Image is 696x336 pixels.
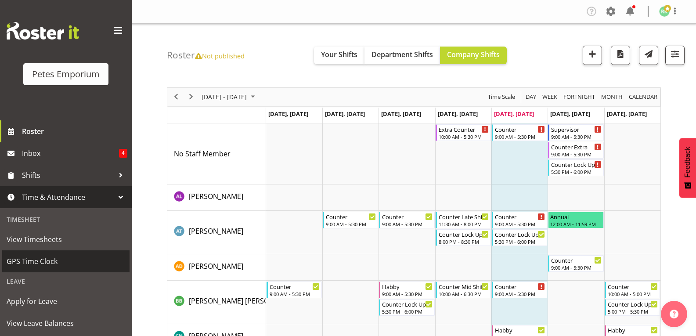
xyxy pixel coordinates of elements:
[563,91,596,102] span: Fortnight
[495,125,545,134] div: Counter
[487,91,517,102] button: Time Scale
[670,310,678,318] img: help-xxl-2.png
[189,296,299,306] a: [PERSON_NAME] [PERSON_NAME]
[382,308,432,315] div: 5:30 PM - 6:00 PM
[562,91,597,102] button: Fortnight
[447,50,500,59] span: Company Shifts
[364,47,440,64] button: Department Shifts
[174,149,231,159] span: No Staff Member
[436,124,491,141] div: No Staff Member"s event - Extra Counter Begin From Thursday, October 9, 2025 at 10:00:00 AM GMT+1...
[524,91,538,102] button: Timeline Day
[22,125,127,138] span: Roster
[608,282,658,291] div: Counter
[436,282,491,298] div: Beena Beena"s event - Counter Mid Shift Begin From Thursday, October 9, 2025 at 10:00:00 AM GMT+1...
[382,212,432,221] div: Counter
[438,110,478,118] span: [DATE], [DATE]
[2,312,130,334] a: View Leave Balances
[174,148,231,159] a: No Staff Member
[439,290,489,297] div: 10:00 AM - 6:30 PM
[184,88,198,106] div: next period
[22,191,114,204] span: Time & Attendance
[436,212,491,228] div: Alex-Micheal Taniwha"s event - Counter Late Shift Begin From Thursday, October 9, 2025 at 11:30:0...
[551,256,601,264] div: Counter
[495,290,545,297] div: 9:00 AM - 5:30 PM
[7,233,125,246] span: View Timesheets
[326,220,376,228] div: 9:00 AM - 5:30 PM
[487,91,516,102] span: Time Scale
[379,299,434,316] div: Beena Beena"s event - Counter Lock Up Begin From Wednesday, October 8, 2025 at 5:30:00 PM GMT+13:...
[379,212,434,228] div: Alex-Micheal Taniwha"s event - Counter Begin From Wednesday, October 8, 2025 at 9:00:00 AM GMT+13...
[7,22,79,40] img: Rosterit website logo
[7,317,125,330] span: View Leave Balances
[608,325,658,334] div: Habby
[639,46,658,65] button: Send a list of all shifts for the selected filtered period to all rostered employees.
[665,46,685,65] button: Filter Shifts
[495,133,545,140] div: 9:00 AM - 5:30 PM
[550,212,601,221] div: Annual
[548,255,603,272] div: Amelia Denz"s event - Counter Begin From Saturday, October 11, 2025 at 9:00:00 AM GMT+13:00 Ends ...
[492,282,547,298] div: Beena Beena"s event - Counter Begin From Friday, October 10, 2025 at 9:00:00 AM GMT+13:00 Ends At...
[628,91,658,102] span: calendar
[551,168,601,175] div: 5:30 PM - 6:00 PM
[379,282,434,298] div: Beena Beena"s event - Habby Begin From Wednesday, October 8, 2025 at 9:00:00 AM GMT+13:00 Ends At...
[439,282,489,291] div: Counter Mid Shift
[492,212,547,228] div: Alex-Micheal Taniwha"s event - Counter Begin From Friday, October 10, 2025 at 9:00:00 AM GMT+13:0...
[270,290,320,297] div: 9:00 AM - 5:30 PM
[495,230,545,238] div: Counter Lock Up
[22,169,114,182] span: Shifts
[551,151,601,158] div: 9:00 AM - 5:30 PM
[2,228,130,250] a: View Timesheets
[495,220,545,228] div: 9:00 AM - 5:30 PM
[439,230,489,238] div: Counter Lock Up
[550,110,590,118] span: [DATE], [DATE]
[2,290,130,312] a: Apply for Leave
[2,210,130,228] div: Timesheet
[541,91,558,102] span: Week
[551,142,601,151] div: Counter Extra
[169,88,184,106] div: previous period
[608,308,658,315] div: 5:00 PM - 5:30 PM
[525,91,537,102] span: Day
[195,51,245,60] span: Not published
[382,290,432,297] div: 9:00 AM - 5:30 PM
[600,91,624,102] span: Month
[548,124,603,141] div: No Staff Member"s event - Supervisor Begin From Saturday, October 11, 2025 at 9:00:00 AM GMT+13:0...
[551,264,601,271] div: 9:00 AM - 5:30 PM
[167,281,266,324] td: Beena Beena resource
[659,6,670,17] img: ruth-robertson-taylor722.jpg
[167,211,266,254] td: Alex-Micheal Taniwha resource
[600,91,624,102] button: Timeline Month
[323,212,378,228] div: Alex-Micheal Taniwha"s event - Counter Begin From Tuesday, October 7, 2025 at 9:00:00 AM GMT+13:0...
[32,68,100,81] div: Petes Emporium
[321,50,357,59] span: Your Shifts
[548,142,603,159] div: No Staff Member"s event - Counter Extra Begin From Saturday, October 11, 2025 at 9:00:00 AM GMT+1...
[189,296,299,306] span: [PERSON_NAME] [PERSON_NAME]
[541,91,559,102] button: Timeline Week
[436,229,491,246] div: Alex-Micheal Taniwha"s event - Counter Lock Up Begin From Thursday, October 9, 2025 at 8:00:00 PM...
[185,91,197,102] button: Next
[439,220,489,228] div: 11:30 AM - 8:00 PM
[200,91,259,102] button: October 2025
[2,272,130,290] div: Leave
[495,282,545,291] div: Counter
[201,91,248,102] span: [DATE] - [DATE]
[189,261,243,271] a: [PERSON_NAME]
[167,184,266,211] td: Abigail Lane resource
[607,110,647,118] span: [DATE], [DATE]
[189,226,243,236] span: [PERSON_NAME]
[382,300,432,308] div: Counter Lock Up
[119,149,127,158] span: 4
[382,220,432,228] div: 9:00 AM - 5:30 PM
[551,125,601,134] div: Supervisor
[439,238,489,245] div: 8:00 PM - 8:30 PM
[551,133,601,140] div: 9:00 AM - 5:30 PM
[22,147,119,160] span: Inbox
[608,290,658,297] div: 10:00 AM - 5:00 PM
[371,50,433,59] span: Department Shifts
[382,282,432,291] div: Habby
[198,88,260,106] div: October 06 - 12, 2025
[7,295,125,308] span: Apply for Leave
[548,159,603,176] div: No Staff Member"s event - Counter Lock Up Begin From Saturday, October 11, 2025 at 5:30:00 PM GMT...
[7,255,125,268] span: GPS Time Clock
